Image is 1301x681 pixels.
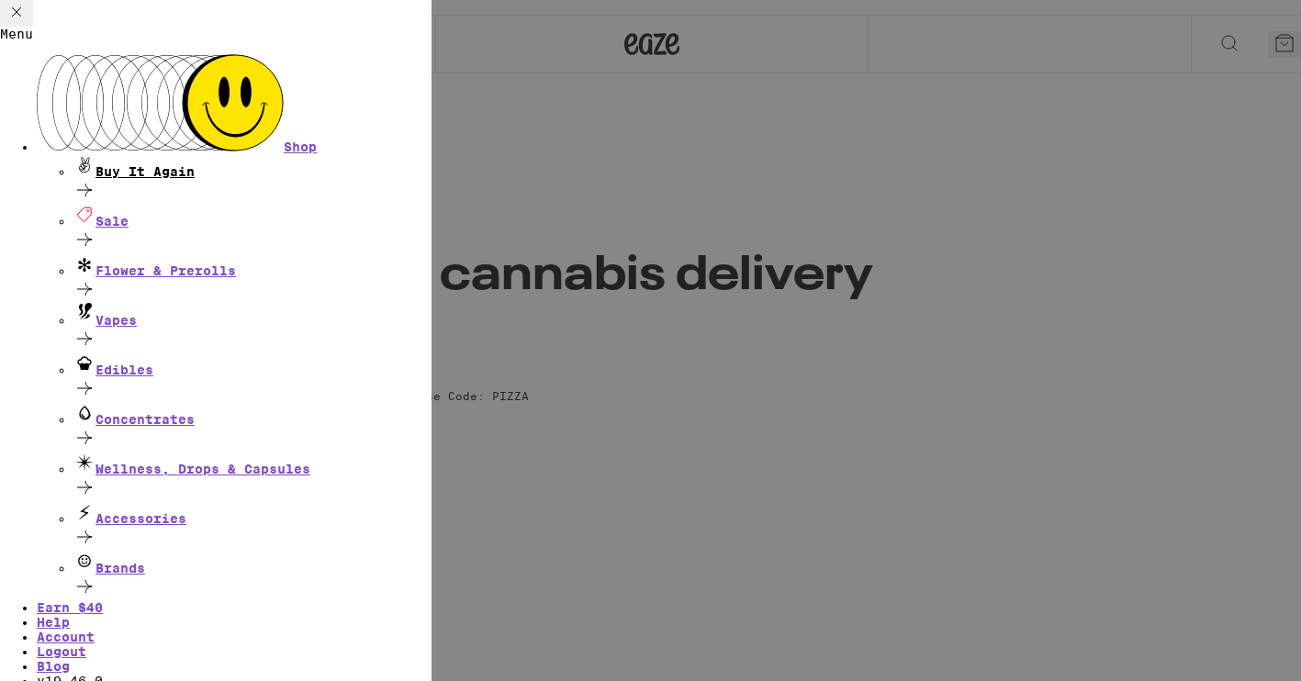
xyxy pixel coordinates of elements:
a: Vapes [73,303,432,352]
img: 81f27c5c-57f6-44aa-9514-2feda04d171f.png [663,156,683,176]
a: Earn $ 40 [37,600,103,615]
a: Concentrates [73,402,432,452]
a: Edibles [73,352,432,402]
div: Wellness, Drops & Capsules [73,452,432,476]
button: Redirect to URL [478,66,713,123]
div: Brands [73,551,432,575]
div: Give $30, Get $40! [84,59,426,105]
div: Refer a friend with [PERSON_NAME] [86,104,309,150]
img: star.png [69,144,88,163]
div: Flower & Prerolls [73,253,432,278]
div: Edibles [73,352,432,377]
a: Buy It Again [73,154,432,204]
a: Help [37,615,70,630]
a: Brands [73,551,432,600]
img: Vector.png [669,1,768,73]
div: Concentrates [73,402,432,427]
div: Vapes [73,303,432,328]
a: Sale [73,204,432,253]
a: Flower & Prerolls [73,253,432,303]
a: Logout [37,644,86,659]
div: Accessories [73,501,432,526]
a: Accessories [73,501,432,551]
a: Blog [37,659,432,674]
div: Buy It Again [73,154,432,179]
a: Shop [37,54,432,154]
img: smile_yellow.png [9,23,64,76]
a: Account [37,630,95,644]
div: Sale [73,204,432,229]
a: Wellness, Drops & Capsules [73,452,432,501]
